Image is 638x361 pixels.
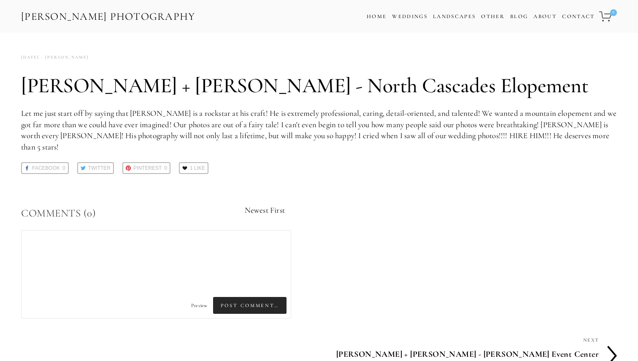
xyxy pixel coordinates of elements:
span: Twitter [88,163,111,173]
span: Comments (0) [21,207,96,219]
span: Post Comment… [213,297,287,314]
span: Facebook [32,163,60,173]
span: 0 [62,163,65,173]
time: [DATE] [21,52,39,63]
h1: [PERSON_NAME] + [PERSON_NAME] - North Cascades Elopement [21,73,617,98]
a: 1 Like [179,162,208,174]
a: Other [481,13,505,20]
a: [PERSON_NAME] Photography [20,7,196,26]
a: [PERSON_NAME] [39,52,89,63]
a: Landscapes [433,13,476,20]
a: Contact [562,11,595,23]
div: Next [319,334,599,345]
span: Pinterest [133,163,162,173]
a: About [533,11,557,23]
a: Facebook0 [21,162,69,174]
span: Preview [191,302,207,308]
a: Pinterest0 [122,162,170,174]
a: Twitter [77,162,114,174]
span: 0 [164,163,167,173]
span: 0 [610,9,617,16]
span: 1 Like [190,163,205,173]
p: Let me just start off by saying that [PERSON_NAME] is a rockstar at his craft! He is extremely pr... [21,108,617,152]
a: Home [367,11,387,23]
a: 0 items in cart [598,6,618,27]
a: Weddings [392,13,427,20]
a: Blog [510,11,528,23]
